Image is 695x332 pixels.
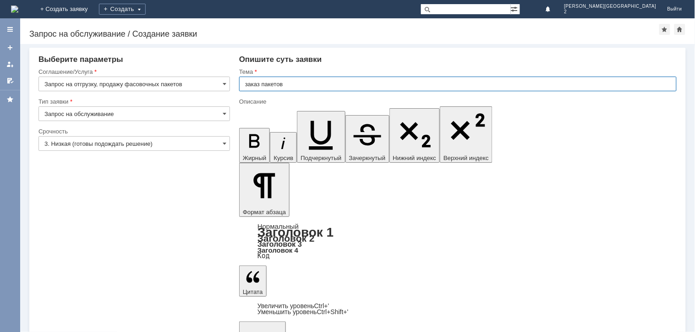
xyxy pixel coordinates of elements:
[99,4,146,15] div: Создать
[393,155,437,161] span: Нижний индекс
[239,223,677,259] div: Формат абзаца
[11,6,18,13] img: logo
[317,308,349,315] span: Ctrl+Shift+'
[440,106,493,163] button: Верхний индекс
[3,73,17,88] a: Мои согласования
[239,69,675,75] div: Тема
[38,55,123,64] span: Выберите параметры
[11,6,18,13] a: Перейти на домашнюю страницу
[38,128,228,134] div: Срочность
[674,24,685,35] div: Сделать домашней страницей
[239,128,270,163] button: Жирный
[257,252,270,260] a: Код
[257,233,315,243] a: Заголовок 2
[257,308,349,315] a: Decrease
[345,115,389,163] button: Зачеркнутый
[257,225,334,239] a: Заголовок 1
[274,155,293,161] span: Курсив
[257,240,302,248] a: Заголовок 3
[389,108,440,163] button: Нижний индекс
[243,209,286,216] span: Формат абзаца
[3,57,17,72] a: Мои заявки
[239,99,675,105] div: Описание
[301,155,341,161] span: Подчеркнутый
[257,246,298,254] a: Заголовок 4
[239,55,322,64] span: Опишите суть заявки
[239,303,677,315] div: Цитата
[659,24,670,35] div: Добавить в избранное
[257,302,329,310] a: Increase
[38,69,228,75] div: Соглашение/Услуга
[511,4,520,13] span: Расширенный поиск
[257,222,299,230] a: Нормальный
[239,266,267,297] button: Цитата
[29,29,659,39] div: Запрос на обслуживание / Создание заявки
[349,155,386,161] span: Зачеркнутый
[3,40,17,55] a: Создать заявку
[443,155,489,161] span: Верхний индекс
[243,155,267,161] span: Жирный
[239,163,290,217] button: Формат абзаца
[297,111,345,163] button: Подчеркнутый
[38,99,228,105] div: Тип заявки
[270,132,297,163] button: Курсив
[243,288,263,295] span: Цитата
[564,4,657,9] span: [PERSON_NAME][GEOGRAPHIC_DATA]
[314,302,329,310] span: Ctrl+'
[564,9,657,15] span: 2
